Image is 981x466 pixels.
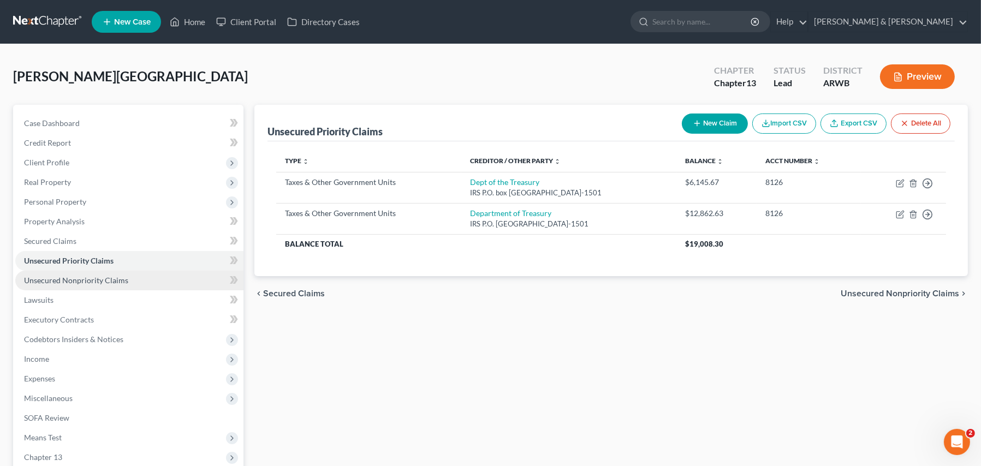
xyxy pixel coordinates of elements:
a: Dept of the Treasury [470,177,539,187]
span: Client Profile [24,158,69,167]
div: Chapter [714,64,756,77]
a: Export CSV [821,113,887,134]
a: Directory Cases [282,12,365,32]
div: District [823,64,863,77]
a: Balance unfold_more [685,157,723,165]
button: Import CSV [752,113,816,134]
span: Lawsuits [24,295,53,304]
span: Expenses [24,374,55,383]
span: Unsecured Priority Claims [24,256,114,265]
button: Delete All [891,113,950,134]
button: Preview [880,64,955,89]
span: Income [24,354,49,363]
span: [PERSON_NAME][GEOGRAPHIC_DATA] [13,68,248,84]
i: unfold_more [302,158,309,165]
a: Department of Treasury [470,208,551,218]
div: ARWB [823,77,863,89]
input: Search by name... [652,11,752,32]
span: New Case [114,18,151,26]
button: Unsecured Nonpriority Claims chevron_right [841,289,968,298]
div: 8126 [766,208,853,219]
span: 13 [746,77,756,88]
div: 8126 [766,177,853,188]
div: Chapter [714,77,756,89]
a: Help [771,12,807,32]
a: [PERSON_NAME] & [PERSON_NAME] [808,12,967,32]
th: Balance Total [276,234,676,254]
div: Status [774,64,806,77]
span: Personal Property [24,197,86,206]
i: unfold_more [554,158,561,165]
div: Taxes & Other Government Units [285,177,453,188]
a: Lawsuits [15,290,243,310]
div: Taxes & Other Government Units [285,208,453,219]
a: Secured Claims [15,231,243,251]
span: Credit Report [24,138,71,147]
span: Codebtors Insiders & Notices [24,334,123,344]
a: Executory Contracts [15,310,243,330]
span: Unsecured Nonpriority Claims [841,289,959,298]
span: $19,008.30 [685,240,723,248]
a: Credit Report [15,133,243,153]
i: chevron_right [959,289,968,298]
button: chevron_left Secured Claims [254,289,325,298]
span: Unsecured Nonpriority Claims [24,276,128,285]
span: Miscellaneous [24,393,73,403]
i: unfold_more [814,158,821,165]
span: Real Property [24,177,71,187]
a: Acct Number unfold_more [766,157,821,165]
span: Means Test [24,433,62,442]
a: Unsecured Priority Claims [15,251,243,271]
div: IRS P.O. [GEOGRAPHIC_DATA]-1501 [470,219,668,229]
div: $6,145.67 [685,177,748,188]
a: Case Dashboard [15,113,243,133]
span: Chapter 13 [24,452,62,462]
iframe: Intercom live chat [944,429,970,455]
span: Property Analysis [24,217,85,226]
a: Creditor / Other Party unfold_more [470,157,561,165]
i: unfold_more [717,158,723,165]
i: chevron_left [254,289,263,298]
span: SOFA Review [24,413,69,422]
button: New Claim [682,113,748,134]
a: Unsecured Nonpriority Claims [15,271,243,290]
div: $12,862.63 [685,208,748,219]
a: Home [164,12,211,32]
div: Lead [774,77,806,89]
span: Case Dashboard [24,118,80,128]
span: Secured Claims [263,289,325,298]
a: Client Portal [211,12,282,32]
a: Type unfold_more [285,157,309,165]
span: Secured Claims [24,236,76,246]
div: Unsecured Priority Claims [267,125,383,138]
span: 2 [966,429,975,438]
a: Property Analysis [15,212,243,231]
a: SOFA Review [15,408,243,428]
div: IRS P.O. box [GEOGRAPHIC_DATA]-1501 [470,188,668,198]
span: Executory Contracts [24,315,94,324]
